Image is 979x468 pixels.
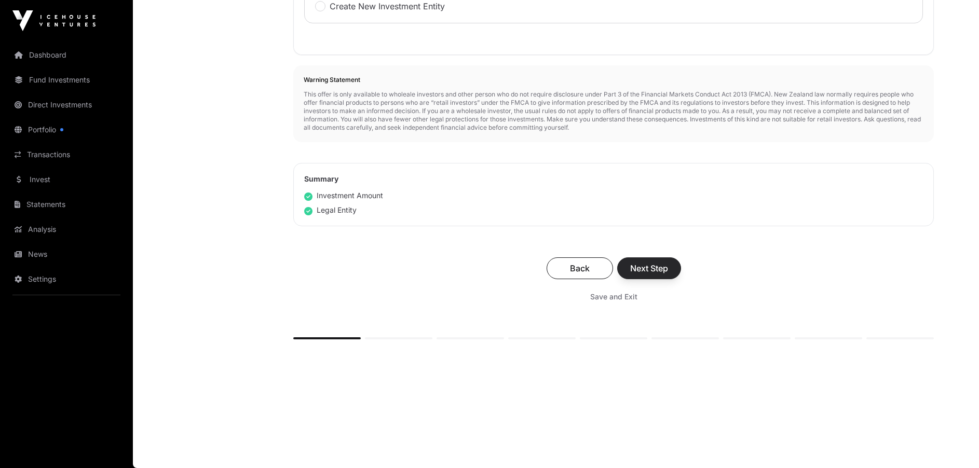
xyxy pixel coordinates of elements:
[8,168,125,191] a: Invest
[547,257,613,279] button: Back
[8,118,125,141] a: Portfolio
[12,10,96,31] img: Icehouse Ventures Logo
[304,205,357,215] div: Legal Entity
[8,93,125,116] a: Direct Investments
[8,193,125,216] a: Statements
[617,257,681,279] button: Next Step
[590,292,637,302] span: Save and Exit
[8,68,125,91] a: Fund Investments
[304,174,923,184] h2: Summary
[8,243,125,266] a: News
[304,90,923,132] p: This offer is only available to wholeale investors and other person who do not require disclosure...
[578,287,650,306] button: Save and Exit
[8,268,125,291] a: Settings
[8,44,125,66] a: Dashboard
[927,418,979,468] iframe: Chat Widget
[8,143,125,166] a: Transactions
[304,76,923,84] h2: Warning Statement
[8,218,125,241] a: Analysis
[560,262,600,274] span: Back
[630,262,668,274] span: Next Step
[304,190,383,201] div: Investment Amount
